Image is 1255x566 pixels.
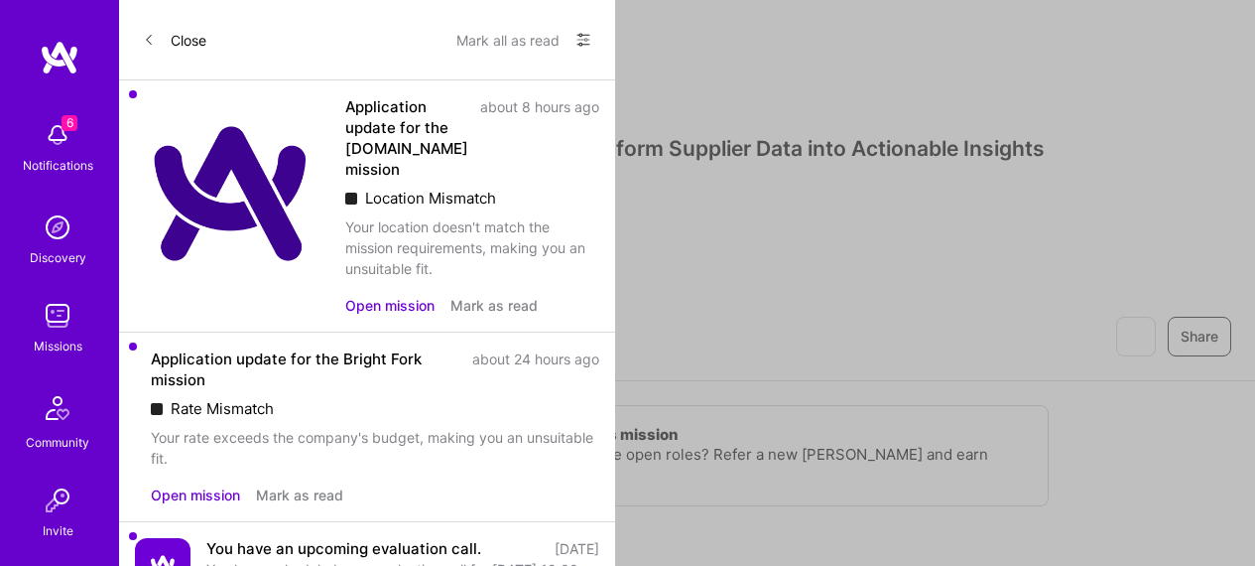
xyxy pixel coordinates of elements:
[450,295,538,316] button: Mark as read
[34,384,81,432] img: Community
[135,96,329,291] img: Company Logo
[345,188,599,209] div: Location Mismatch
[38,481,77,520] img: Invite
[23,155,93,176] div: Notifications
[206,538,481,559] div: You have an upcoming evaluation call.
[151,427,599,469] div: Your rate exceeds the company's budget, making you an unsuitable fit.
[43,520,73,541] div: Invite
[480,96,599,180] div: about 8 hours ago
[38,208,77,247] img: discovery
[345,96,468,180] div: Application update for the [DOMAIN_NAME] mission
[26,432,89,453] div: Community
[151,349,460,390] div: Application update for the Bright Fork mission
[256,485,343,505] button: Mark as read
[151,485,240,505] button: Open mission
[472,349,599,390] div: about 24 hours ago
[345,216,599,279] div: Your location doesn't match the mission requirements, making you an unsuitable fit.
[38,296,77,336] img: teamwork
[40,40,79,75] img: logo
[38,115,77,155] img: bell
[151,398,599,419] div: Rate Mismatch
[555,538,599,559] div: [DATE]
[456,24,560,56] button: Mark all as read
[34,336,82,356] div: Missions
[345,295,435,316] button: Open mission
[30,247,86,268] div: Discovery
[62,115,77,131] span: 6
[143,24,206,56] button: Close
